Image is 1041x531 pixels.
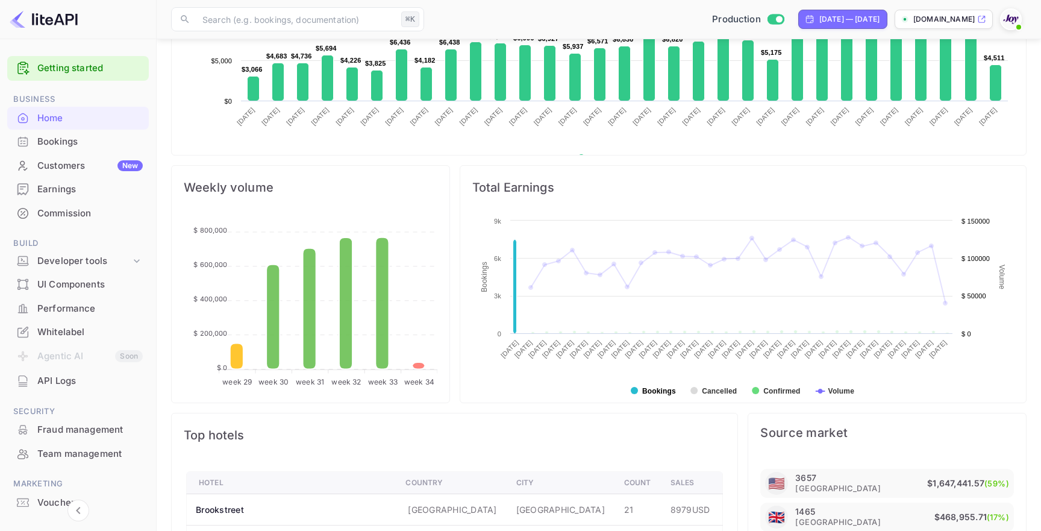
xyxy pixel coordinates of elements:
[721,339,741,359] text: [DATE]
[961,292,986,300] text: $ 50000
[187,494,396,526] th: Brookstreet
[7,107,149,130] div: Home
[631,106,652,127] text: [DATE]
[242,66,263,73] text: $3,066
[7,321,149,343] a: Whitelabel
[7,418,149,442] div: Fraud management
[900,339,921,359] text: [DATE]
[266,52,287,60] text: $4,683
[7,202,149,225] div: Commission
[829,106,849,127] text: [DATE]
[765,472,788,495] div: United States
[7,178,149,200] a: Earnings
[656,106,677,127] text: [DATE]
[7,418,149,441] a: Fraud management
[879,106,899,127] text: [DATE]
[828,387,854,395] text: Volume
[258,377,289,386] tspan: week 30
[7,442,149,466] div: Team management
[978,106,998,127] text: [DATE]
[661,472,723,494] th: Sales
[7,93,149,106] span: Business
[187,472,396,494] th: Hotel
[7,369,149,392] a: API Logs
[705,106,726,127] text: [DATE]
[858,339,879,359] text: [DATE]
[563,43,584,50] text: $5,937
[458,106,478,127] text: [DATE]
[67,500,89,521] button: Collapse navigation
[7,477,149,491] span: Marketing
[7,202,149,224] a: Commission
[7,491,149,515] div: Vouchers
[211,57,232,64] text: $5,000
[817,339,837,359] text: [DATE]
[401,11,419,27] div: ⌘K
[7,442,149,465] a: Team management
[734,339,754,359] text: [DATE]
[499,339,520,359] text: [DATE]
[582,106,602,127] text: [DATE]
[693,339,713,359] text: [DATE]
[961,218,990,225] text: $ 150000
[707,13,789,27] div: Switch to Sandbox mode
[589,154,620,163] text: Revenue
[7,130,149,154] div: Bookings
[310,106,330,127] text: [DATE]
[193,329,227,338] tspan: $ 200,000
[340,57,361,64] text: $4,226
[540,339,561,359] text: [DATE]
[472,178,1014,197] span: Total Earnings
[184,426,725,445] span: Top hotels
[359,106,380,127] text: [DATE]
[37,112,143,125] div: Home
[7,405,149,418] span: Security
[7,130,149,152] a: Bookings
[831,339,851,359] text: [DATE]
[651,339,672,359] text: [DATE]
[7,154,149,178] div: CustomersNew
[37,183,143,196] div: Earnings
[1001,10,1021,29] img: With Joy
[513,339,533,359] text: [DATE]
[408,106,429,127] text: [DATE]
[886,339,907,359] text: [DATE]
[795,473,816,483] p: 3657
[768,470,785,497] span: United States
[217,363,227,372] tspan: $ 0
[927,476,1009,491] p: $1,647,441.57
[7,251,149,272] div: Developer tools
[662,36,683,43] text: $6,820
[396,494,506,526] td: [GEOGRAPHIC_DATA]
[661,494,723,526] td: 8979 USD
[928,106,949,127] text: [DATE]
[795,506,814,517] p: 1465
[184,178,437,197] span: Weekly volume
[607,106,627,127] text: [DATE]
[37,61,143,75] a: Getting started
[984,479,1009,488] span: (59%)
[296,377,324,386] tspan: week 31
[768,504,785,531] span: United States
[730,106,751,127] text: [DATE]
[193,295,227,303] tspan: $ 400,000
[765,506,788,529] div: United Kingdom
[508,106,528,127] text: [DATE]
[439,39,460,46] text: $6,438
[587,37,608,45] text: $6,571
[494,292,501,300] text: 3k
[396,472,506,494] th: Country
[533,106,553,127] text: [DATE]
[7,107,149,129] a: Home
[872,339,893,359] text: [DATE]
[316,45,337,52] text: $5,694
[755,106,775,127] text: [DATE]
[596,339,616,359] text: [DATE]
[953,106,974,127] text: [DATE]
[331,377,361,386] tspan: week 32
[414,57,436,64] text: $4,182
[7,273,149,295] a: UI Components
[795,517,881,528] span: [GEOGRAPHIC_DATA]
[494,255,501,262] text: 6k
[285,106,305,127] text: [DATE]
